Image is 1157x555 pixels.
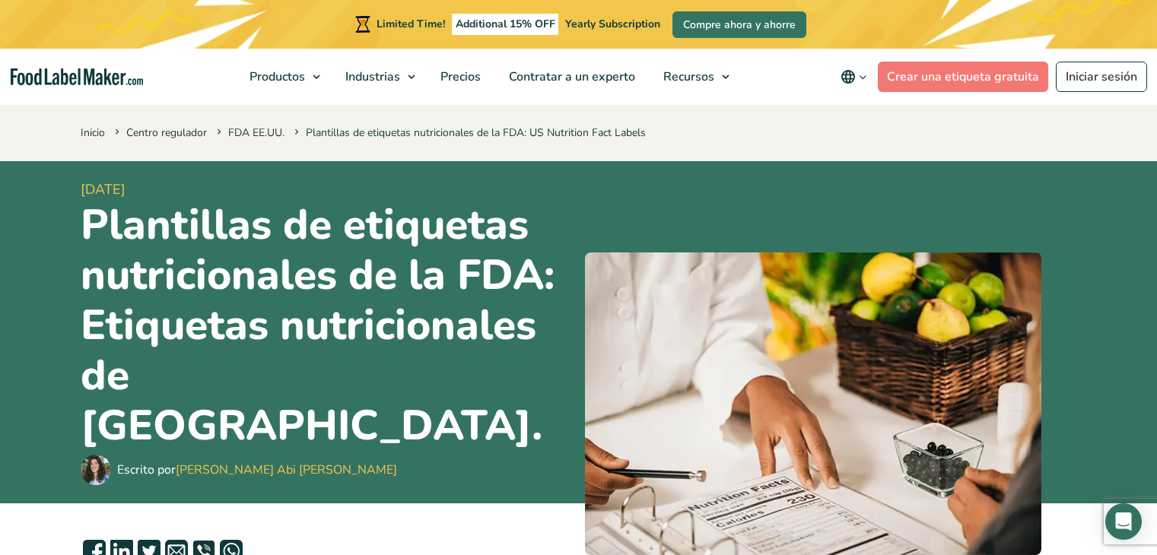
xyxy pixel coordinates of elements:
a: Centro regulador [126,125,207,140]
span: Productos [245,68,307,85]
span: Industrias [341,68,402,85]
h1: Plantillas de etiquetas nutricionales de la FDA: Etiquetas nutricionales de [GEOGRAPHIC_DATA]. [81,200,573,451]
a: Inicio [81,125,105,140]
img: Maria Abi Hanna - Etiquetadora de alimentos [81,455,111,485]
a: FDA EE.UU. [228,125,284,140]
span: Plantillas de etiquetas nutricionales de la FDA: US Nutrition Fact Labels [291,125,646,140]
span: Limited Time! [377,17,445,31]
a: Compre ahora y ahorre [672,11,806,38]
span: Contratar a un experto [504,68,637,85]
div: Escrito por [117,461,397,479]
span: Yearly Subscription [565,17,660,31]
a: Precios [427,49,491,105]
span: Precios [436,68,482,85]
span: Recursos [659,68,716,85]
a: Contratar a un experto [495,49,646,105]
span: [DATE] [81,179,573,200]
a: Iniciar sesión [1056,62,1147,92]
div: Open Intercom Messenger [1105,503,1142,540]
a: Recursos [650,49,737,105]
a: [PERSON_NAME] Abi [PERSON_NAME] [176,461,397,478]
span: Additional 15% OFF [452,14,559,35]
a: Productos [236,49,328,105]
a: Crear una etiqueta gratuita [878,62,1048,92]
a: Industrias [332,49,423,105]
